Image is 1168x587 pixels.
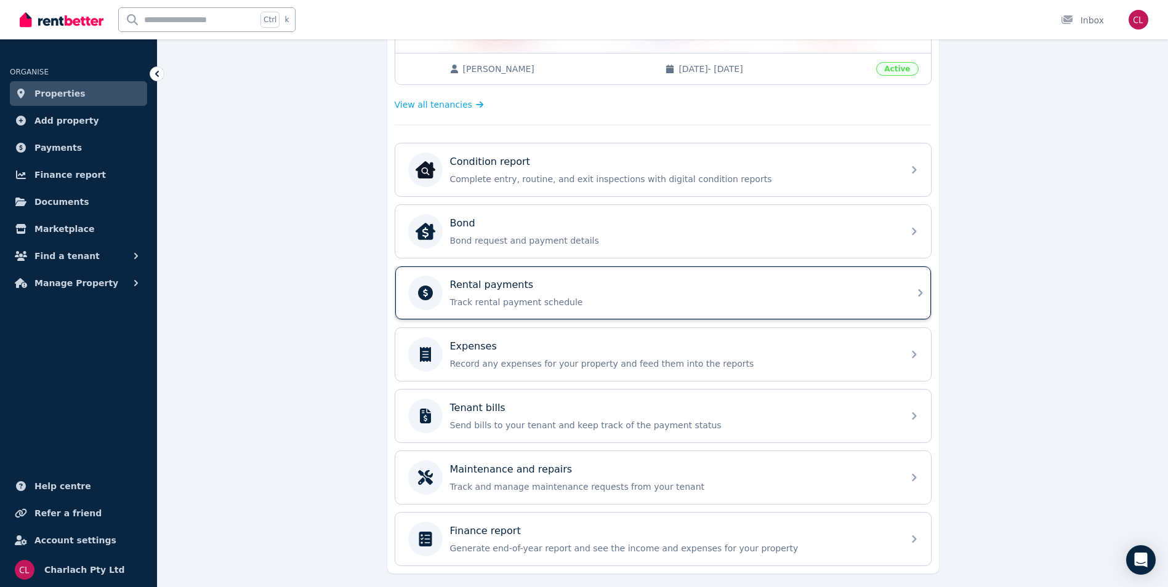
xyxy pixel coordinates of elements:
a: Account settings [10,528,147,553]
span: Ctrl [260,12,280,28]
p: Maintenance and repairs [450,462,573,477]
img: Charlach Pty Ltd [15,560,34,580]
a: Finance report [10,162,147,187]
p: Rental payments [450,278,534,292]
button: Manage Property [10,271,147,295]
div: Inbox [1061,14,1104,26]
a: Properties [10,81,147,106]
a: BondBondBond request and payment details [395,205,931,258]
a: Payments [10,135,147,160]
div: Open Intercom Messenger [1126,545,1156,575]
p: Track rental payment schedule [450,296,896,308]
a: Refer a friend [10,501,147,525]
span: Find a tenant [34,249,100,263]
a: View all tenancies [395,98,484,111]
p: Tenant bills [450,401,505,415]
img: Charlach Pty Ltd [1129,10,1148,30]
span: Properties [34,86,86,101]
span: Payments [34,140,82,155]
p: Complete entry, routine, and exit inspections with digital condition reports [450,173,896,185]
img: RentBetter [20,10,103,29]
a: Help centre [10,474,147,498]
span: Add property [34,113,99,128]
a: Marketplace [10,217,147,241]
a: Condition reportCondition reportComplete entry, routine, and exit inspections with digital condit... [395,143,931,196]
span: Documents [34,194,89,209]
button: Find a tenant [10,244,147,268]
a: Rental paymentsTrack rental payment schedule [395,266,931,319]
p: Bond request and payment details [450,234,896,247]
a: Documents [10,190,147,214]
span: k [284,15,289,25]
span: Account settings [34,533,116,548]
a: Maintenance and repairsTrack and manage maintenance requests from your tenant [395,451,931,504]
span: Manage Property [34,276,118,290]
p: Track and manage maintenance requests from your tenant [450,481,896,493]
p: Generate end-of-year report and see the income and expenses for your property [450,542,896,554]
p: Record any expenses for your property and feed them into the reports [450,357,896,370]
span: [PERSON_NAME] [463,63,653,75]
span: Refer a friend [34,506,102,521]
span: [DATE] - [DATE] [679,63,869,75]
p: Send bills to your tenant and keep track of the payment status [450,419,896,431]
p: Bond [450,216,475,231]
span: Active [876,62,918,76]
span: Finance report [34,167,106,182]
a: Add property [10,108,147,133]
a: Finance reportGenerate end-of-year report and see the income and expenses for your property [395,513,931,565]
p: Condition report [450,154,530,169]
span: Charlach Pty Ltd [44,562,125,577]
p: Finance report [450,524,521,538]
a: ExpensesRecord any expenses for your property and feed them into the reports [395,328,931,381]
span: ORGANISE [10,68,49,76]
span: View all tenancies [395,98,472,111]
span: Marketplace [34,222,94,236]
span: Help centre [34,479,91,493]
img: Condition report [416,160,435,180]
a: Tenant billsSend bills to your tenant and keep track of the payment status [395,389,931,442]
p: Expenses [450,339,497,354]
img: Bond [416,222,435,241]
